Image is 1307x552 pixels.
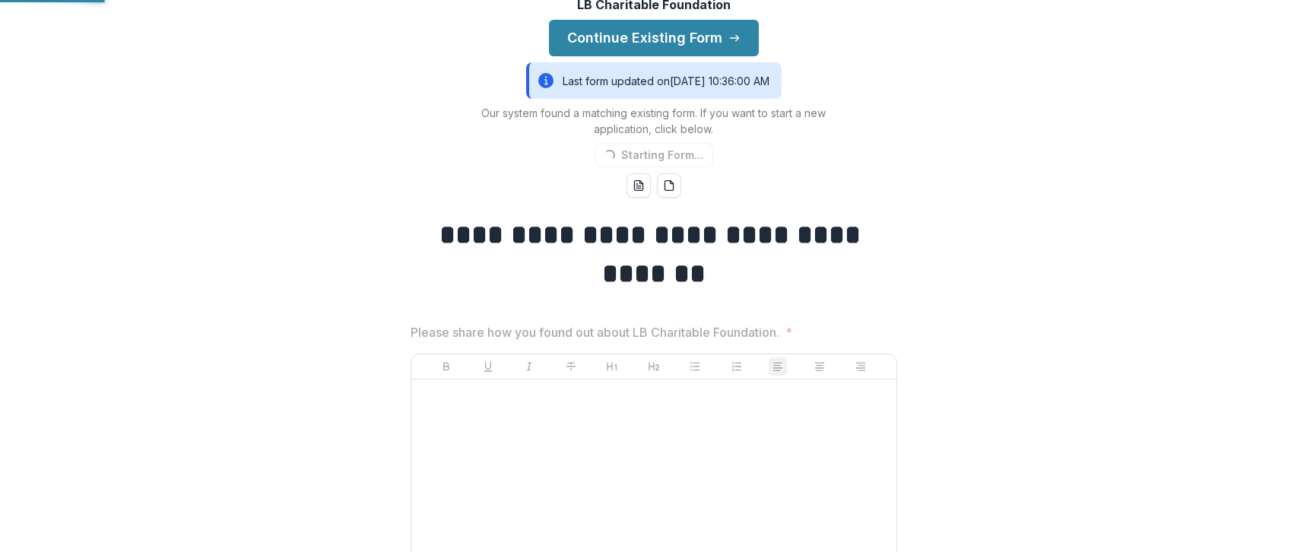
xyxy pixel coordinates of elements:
[811,357,829,376] button: Align Center
[645,357,663,376] button: Heading 2
[437,357,455,376] button: Bold
[728,357,746,376] button: Ordered List
[479,357,497,376] button: Underline
[603,357,621,376] button: Heading 1
[520,357,538,376] button: Italicize
[562,357,580,376] button: Strike
[464,105,844,137] p: Our system found a matching existing form. If you want to start a new application, click below.
[657,173,681,198] button: pdf-download
[595,143,713,167] button: Starting Form...
[526,62,782,99] div: Last form updated on [DATE] 10:36:00 AM
[549,20,759,56] button: Continue Existing Form
[411,323,779,341] p: Please share how you found out about LB Charitable Foundation.
[627,173,651,198] button: word-download
[769,357,787,376] button: Align Left
[852,357,870,376] button: Align Right
[686,357,704,376] button: Bullet List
